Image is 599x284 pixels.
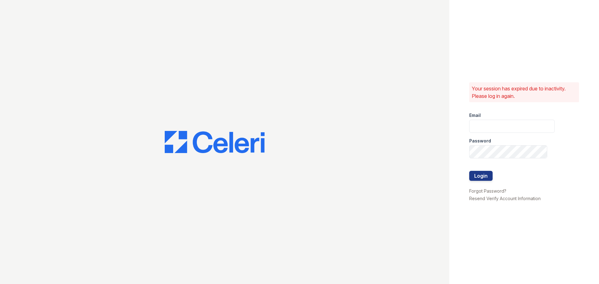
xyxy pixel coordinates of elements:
[469,138,491,144] label: Password
[469,112,481,118] label: Email
[469,171,493,181] button: Login
[469,188,506,194] a: Forgot Password?
[469,196,541,201] a: Resend Verify Account Information
[165,131,265,153] img: CE_Logo_Blue-a8612792a0a2168367f1c8372b55b34899dd931a85d93a1a3d3e32e68fde9ad4.png
[472,85,577,100] p: Your session has expired due to inactivity. Please log in again.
